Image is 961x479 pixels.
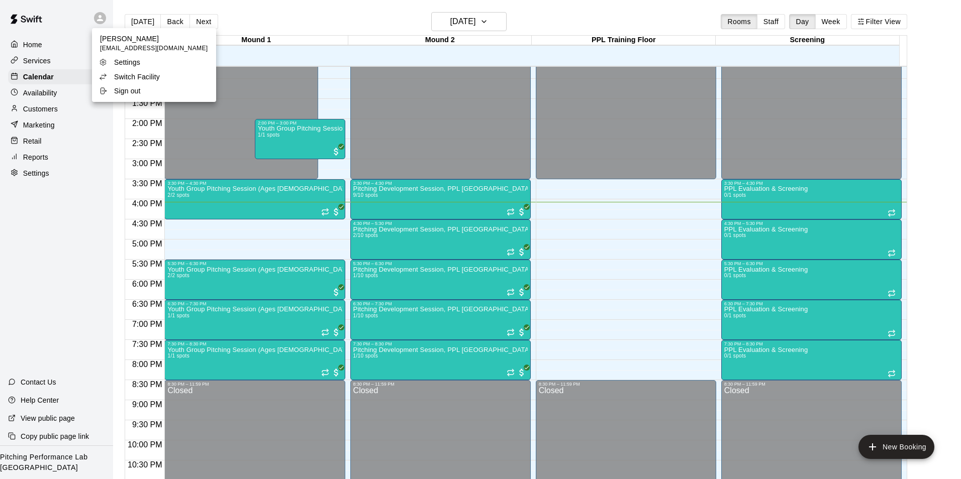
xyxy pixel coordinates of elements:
[92,55,216,69] a: Settings
[100,34,208,44] p: [PERSON_NAME]
[92,70,216,84] a: Switch Facility
[114,72,160,82] p: Switch Facility
[100,44,208,54] span: [EMAIL_ADDRESS][DOMAIN_NAME]
[114,86,141,96] p: Sign out
[114,57,140,67] p: Settings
